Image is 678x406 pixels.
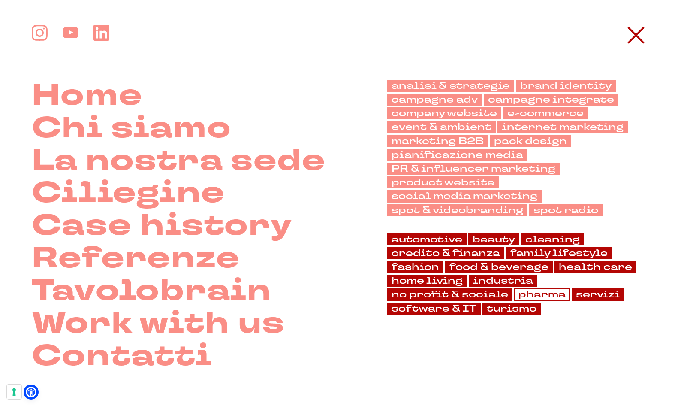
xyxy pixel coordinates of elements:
a: software & IT [387,303,481,315]
a: campagne integrate [484,94,618,106]
a: no profit & sociale [387,288,512,300]
a: pack design [490,135,571,147]
a: analisi & strategie [387,80,514,92]
a: La nostra sede [32,145,326,178]
a: family lifestyle [506,247,612,259]
a: fashion [387,261,443,273]
a: internet marketing [497,121,628,133]
a: e-commerce [503,107,588,119]
a: Tavolobrain [32,275,271,308]
a: Home [32,80,143,112]
a: social media marketing [387,190,542,202]
a: food & beverage [445,261,553,273]
a: Referenze [32,242,240,275]
a: Case history [32,210,292,242]
button: Le tue preferenze relative al consenso per le tecnologie di tracciamento [7,385,21,399]
a: spot & videobranding [387,204,527,216]
a: pharma [514,288,570,300]
a: beauty [468,233,519,245]
a: health care [554,261,636,273]
a: pianificazione media [387,149,527,161]
a: Chi siamo [32,112,232,145]
a: servizi [572,288,624,300]
a: campagne adv [387,94,482,106]
a: event & ambient [387,121,496,133]
a: Contatti [32,340,212,373]
a: spot radio [529,204,603,216]
a: product website [387,176,499,188]
a: cleaning [521,233,584,245]
a: brand identity [516,80,616,92]
a: home living [387,275,467,287]
a: Open Accessibility Menu [26,387,36,397]
a: industria [469,275,537,287]
a: credito & finanza [387,247,504,259]
a: automotive [387,233,467,245]
a: company website [387,107,501,119]
a: PR & influencer marketing [387,163,560,175]
a: turismo [482,303,541,315]
a: marketing B2B [387,135,488,147]
a: Ciliegine [32,177,225,210]
a: Work with us [32,308,285,340]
